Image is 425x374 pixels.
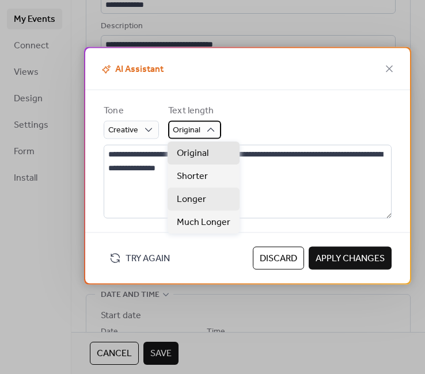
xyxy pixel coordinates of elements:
[316,252,385,266] span: Apply Changes
[173,123,200,138] span: Original
[260,252,297,266] span: Discard
[309,247,392,270] button: Apply Changes
[104,104,157,118] div: Tone
[253,247,304,270] button: Discard
[99,63,164,77] span: AI Assistant
[104,248,176,269] button: Try Again
[168,104,219,118] div: Text length
[177,147,208,161] span: Original
[108,123,138,138] span: Creative
[177,216,230,230] span: Much Longer
[177,170,208,184] span: Shorter
[177,193,206,207] span: Longer
[126,252,170,266] span: Try Again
